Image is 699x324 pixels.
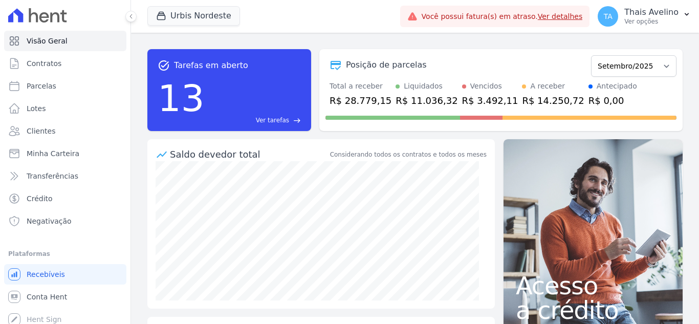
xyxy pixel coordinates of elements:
span: Ver tarefas [256,116,289,125]
a: Visão Geral [4,31,126,51]
a: Recebíveis [4,264,126,285]
div: Plataformas [8,248,122,260]
div: R$ 0,00 [588,94,637,107]
a: Contratos [4,53,126,74]
span: Recebíveis [27,269,65,279]
span: Lotes [27,103,46,114]
a: Ver tarefas east [209,116,301,125]
span: east [293,117,301,124]
a: Minha Carteira [4,143,126,164]
span: Você possui fatura(s) em atraso. [422,11,583,22]
span: Visão Geral [27,36,68,46]
div: Liquidados [404,81,443,92]
button: Urbis Nordeste [147,6,240,26]
span: Crédito [27,193,53,204]
div: 13 [158,72,205,125]
button: TA Thais Avelino Ver opções [589,2,699,31]
a: Lotes [4,98,126,119]
span: Minha Carteira [27,148,79,159]
div: Saldo devedor total [170,147,328,161]
div: R$ 11.036,32 [396,94,457,107]
a: Negativação [4,211,126,231]
div: Antecipado [597,81,637,92]
span: Clientes [27,126,55,136]
div: R$ 14.250,72 [522,94,584,107]
a: Parcelas [4,76,126,96]
span: Negativação [27,216,72,226]
span: Conta Hent [27,292,67,302]
a: Conta Hent [4,287,126,307]
div: Posição de parcelas [346,59,427,71]
div: Total a receber [330,81,391,92]
div: Considerando todos os contratos e todos os meses [330,150,487,159]
span: a crédito [516,298,670,322]
a: Crédito [4,188,126,209]
a: Transferências [4,166,126,186]
span: Tarefas em aberto [174,59,248,72]
a: Clientes [4,121,126,141]
a: Ver detalhes [538,12,583,20]
div: R$ 28.779,15 [330,94,391,107]
span: TA [604,13,613,20]
div: Vencidos [470,81,502,92]
p: Thais Avelino [624,7,679,17]
div: R$ 3.492,11 [462,94,518,107]
span: Transferências [27,171,78,181]
span: Parcelas [27,81,56,91]
span: Contratos [27,58,61,69]
span: task_alt [158,59,170,72]
p: Ver opções [624,17,679,26]
span: Acesso [516,273,670,298]
div: A receber [530,81,565,92]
